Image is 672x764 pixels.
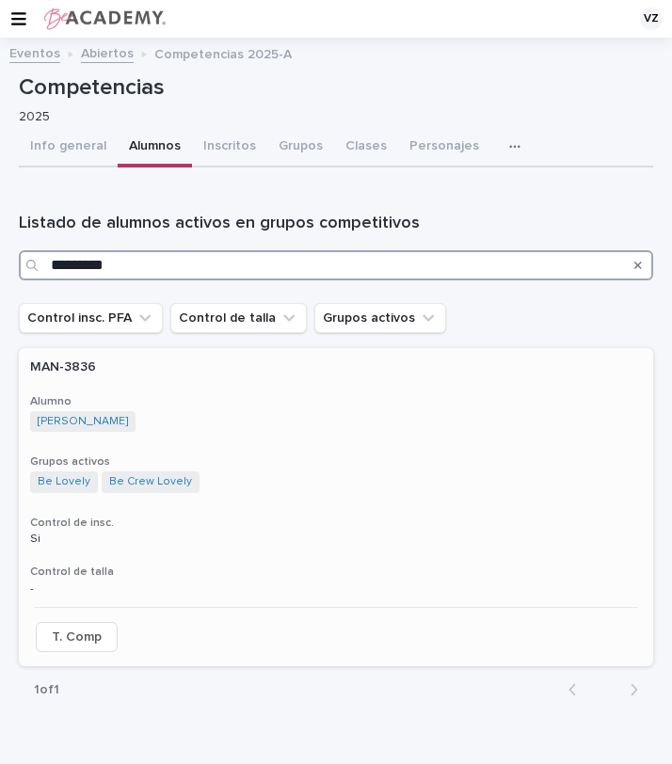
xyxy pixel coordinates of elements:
p: Si [30,529,44,546]
button: Back [553,681,603,698]
button: Alumnos [118,128,192,167]
h1: Listado de alumnos activos en grupos competitivos [19,213,653,235]
button: Control de talla [170,303,307,333]
p: 2025 [19,109,638,125]
button: Info general [19,128,118,167]
button: Inscritos [192,128,267,167]
a: Be Crew Lovely [109,475,192,488]
a: MAN-3836Alumno[PERSON_NAME] Grupos activosBe Lovely Be Crew Lovely Control de insc.SiSi Control d... [19,348,653,666]
button: Personajes [398,128,490,167]
button: T. Comp [36,622,118,652]
p: Competencias 2025-A [154,42,292,63]
div: VZ [640,8,663,30]
button: Next [603,681,653,698]
h3: Grupos activos [30,454,642,470]
button: Grupos [267,128,334,167]
input: Search [19,250,653,280]
a: [PERSON_NAME] [38,415,128,428]
h3: Control de insc. [30,516,642,531]
p: MAN-3836 [30,359,642,375]
a: Eventos [9,41,60,63]
img: WPrjXfSUmiLcdUfaYY4Q [41,7,167,31]
h3: Alumno [30,394,642,409]
span: T. Comp [52,628,102,646]
p: 1 of 1 [19,667,74,713]
p: - [30,579,38,596]
a: Be Lovely [38,475,90,488]
button: Clases [334,128,398,167]
h3: Control de talla [30,565,642,580]
button: Control insc. PFA [19,303,163,333]
p: Competencias [19,74,646,102]
button: Grupos activos [314,303,446,333]
a: Abiertos [81,41,134,63]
